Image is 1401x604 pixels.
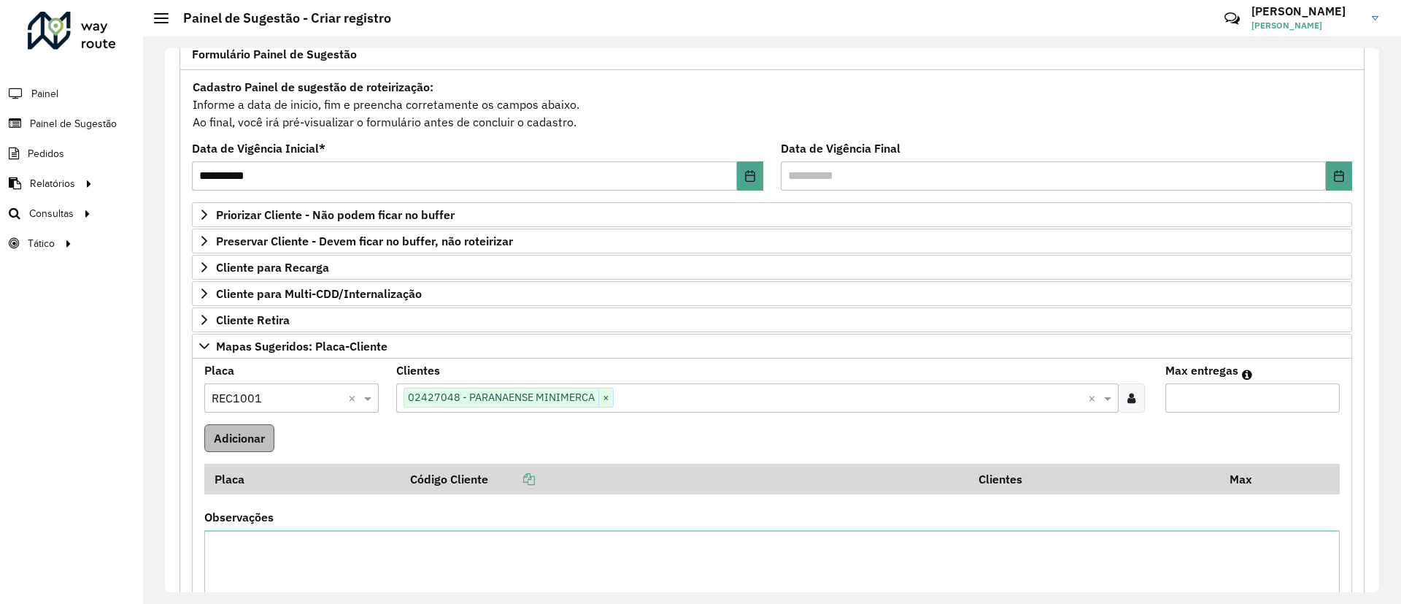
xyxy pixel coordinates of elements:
[192,202,1352,227] a: Priorizar Cliente - Não podem ficar no buffer
[1251,19,1361,32] span: [PERSON_NAME]
[192,229,1352,253] a: Preservar Cliente - Devem ficar no buffer, não roteirizar
[28,236,55,251] span: Tático
[1242,369,1252,381] em: Máximo de clientes que serão colocados na mesma rota com os clientes informados
[204,424,274,452] button: Adicionar
[30,116,117,131] span: Painel de Sugestão
[192,139,325,157] label: Data de Vigência Inicial
[31,86,58,102] span: Painel
[216,261,329,273] span: Cliente para Recarga
[216,235,513,247] span: Preservar Cliente - Devem ficar no buffer, não roteirizar
[204,464,401,494] th: Placa
[28,146,64,161] span: Pedidos
[192,255,1352,280] a: Cliente para Recarga
[216,209,455,221] span: Priorizar Cliente - Não podem ficar no buffer
[396,362,440,379] label: Clientes
[1251,4,1361,18] h3: [PERSON_NAME]
[192,48,357,60] span: Formulário Painel de Sugestão
[216,340,387,352] span: Mapas Sugeridos: Placa-Cliente
[348,389,360,407] span: Clear all
[598,389,613,407] span: ×
[1326,161,1352,191] button: Choose Date
[204,508,274,526] label: Observações
[1165,362,1238,379] label: Max entregas
[192,334,1352,359] a: Mapas Sugeridos: Placa-Cliente
[216,288,422,299] span: Cliente para Multi-CDD/Internalização
[488,472,535,486] a: Copiar
[29,206,74,221] span: Consultas
[204,362,234,379] label: Placa
[401,464,969,494] th: Código Cliente
[1088,389,1100,407] span: Clear all
[192,281,1352,306] a: Cliente para Multi-CDD/Internalização
[30,176,75,191] span: Relatórios
[192,77,1352,131] div: Informe a data de inicio, fim e preencha corretamente os campos abaixo. Ao final, você irá pré-vi...
[216,314,290,326] span: Cliente Retira
[192,307,1352,332] a: Cliente Retira
[404,389,598,406] span: 02427048 - PARANAENSE MINIMERCA
[969,464,1219,494] th: Clientes
[737,161,763,191] button: Choose Date
[1216,3,1248,34] a: Contato Rápido
[781,139,900,157] label: Data de Vigência Final
[169,10,391,26] h2: Painel de Sugestão - Criar registro
[1219,464,1278,494] th: Max
[193,80,433,94] strong: Cadastro Painel de sugestão de roteirização:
